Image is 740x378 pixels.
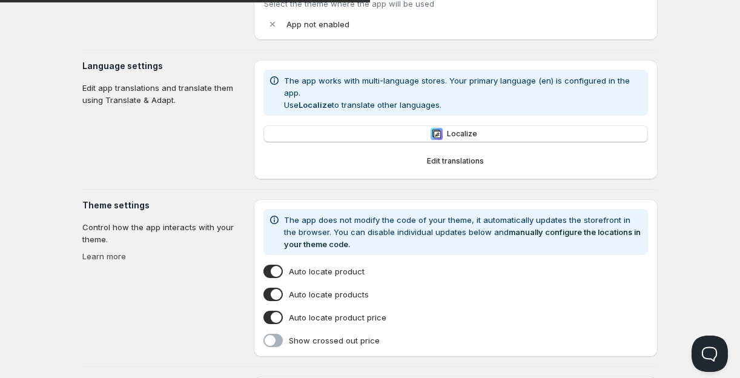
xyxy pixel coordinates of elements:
[82,221,244,245] p: Control how the app interacts with your theme.
[299,100,332,110] b: Localize
[82,82,244,106] p: Edit app translations and translate them using Translate & Adapt.
[82,60,244,72] h3: Language settings
[284,227,641,249] a: manually configure the locations in your theme code.
[263,125,648,142] button: LocalizeLocalize
[286,18,349,30] p: App not enabled
[82,199,244,211] h3: Theme settings
[284,75,643,111] p: The app works with multi-language stores. Your primary language (en) is configured in the app. Us...
[289,288,369,300] span: Auto locate products
[692,336,728,372] iframe: Help Scout Beacon - Open
[82,251,126,261] a: Learn more
[284,214,643,250] p: The app does not modify the code of your theme, it automatically updates the storefront in the br...
[427,156,484,166] span: Edit translations
[263,153,648,170] button: Edit translations
[289,311,386,323] span: Auto locate product price
[431,128,443,140] img: Localize
[447,129,477,139] span: Localize
[289,334,380,346] span: Show crossed out price
[289,265,365,277] span: Auto locate product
